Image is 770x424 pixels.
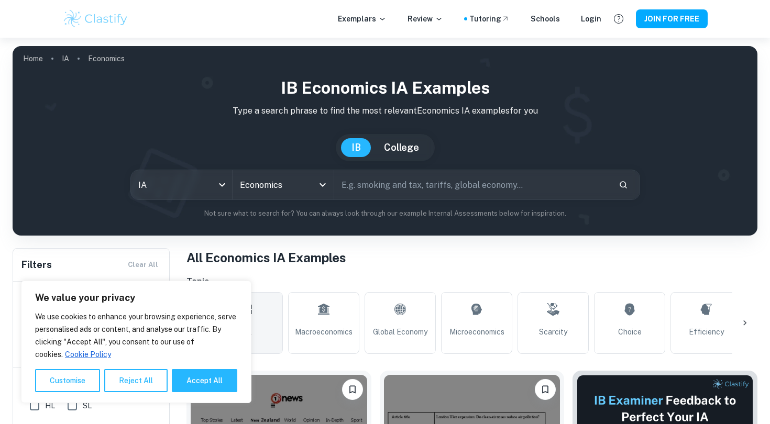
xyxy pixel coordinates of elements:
[21,105,749,117] p: Type a search phrase to find the most relevant Economics IA examples for you
[689,326,724,338] span: Efficiency
[21,75,749,101] h1: IB Economics IA examples
[21,208,749,219] p: Not sure what to search for? You can always look through our example Internal Assessments below f...
[104,369,168,392] button: Reject All
[636,9,708,28] button: JOIN FOR FREE
[610,10,628,28] button: Help and Feedback
[131,170,232,199] div: IA
[334,170,610,199] input: E.g. smoking and tax, tariffs, global economy...
[535,379,556,400] button: Please log in to bookmark exemplars
[469,13,510,25] a: Tutoring
[186,248,757,267] h1: All Economics IA Examples
[23,51,43,66] a: Home
[315,177,330,192] button: Open
[83,400,92,411] span: SL
[581,13,601,25] a: Login
[408,13,443,25] p: Review
[338,13,387,25] p: Exemplars
[45,400,55,411] span: HL
[62,8,129,29] img: Clastify logo
[341,138,371,157] button: IB
[373,138,430,157] button: College
[21,281,251,403] div: We value your privacy
[186,275,757,288] h6: Topic
[342,379,363,400] button: Please log in to bookmark exemplars
[35,369,100,392] button: Customise
[35,310,237,361] p: We use cookies to enhance your browsing experience, serve personalised ads or content, and analys...
[614,176,632,194] button: Search
[62,51,69,66] a: IA
[35,292,237,304] p: We value your privacy
[295,326,353,338] span: Macroeconomics
[373,326,427,338] span: Global Economy
[21,258,52,272] h6: Filters
[531,13,560,25] a: Schools
[88,53,125,64] p: Economics
[618,326,642,338] span: Choice
[172,369,237,392] button: Accept All
[13,46,757,236] img: profile cover
[449,326,504,338] span: Microeconomics
[64,350,112,359] a: Cookie Policy
[539,326,567,338] span: Scarcity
